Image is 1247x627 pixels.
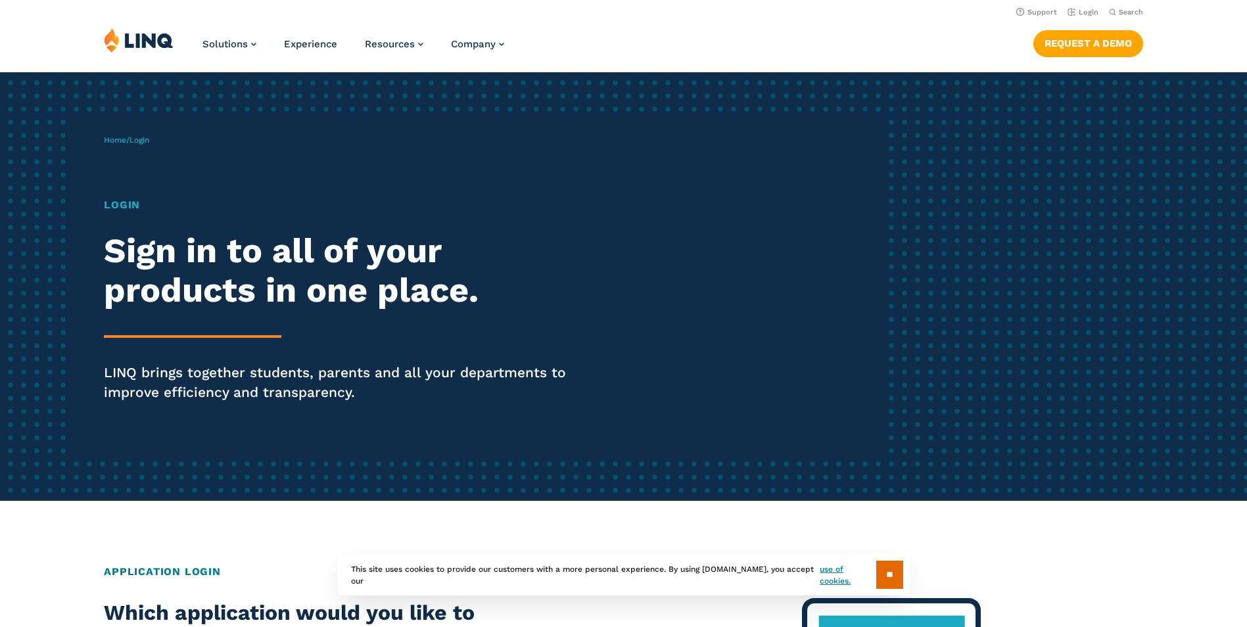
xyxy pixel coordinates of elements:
span: Company [451,38,496,50]
a: Home [104,135,126,145]
a: Request a Demo [1033,30,1143,57]
a: Company [451,38,504,50]
a: Experience [284,38,337,50]
button: Open Search Bar [1109,7,1143,17]
span: / [104,135,149,145]
h2: Sign in to all of your products in one place. [104,231,584,310]
p: LINQ brings together students, parents and all your departments to improve efficiency and transpa... [104,363,584,402]
nav: Primary Navigation [202,28,504,71]
a: Resources [365,38,423,50]
nav: Button Navigation [1033,28,1143,57]
h2: Application Login [104,564,1143,580]
div: This site uses cookies to provide our customers with a more personal experience. By using [DOMAIN... [338,554,910,595]
a: use of cookies. [820,563,876,587]
span: Search [1119,8,1143,16]
a: Login [1068,8,1098,16]
a: Support [1016,8,1057,16]
h1: Login [104,197,584,213]
span: Resources [365,38,415,50]
img: LINQ | K‑12 Software [104,28,174,53]
span: Login [129,135,149,145]
a: Solutions [202,38,256,50]
span: Solutions [202,38,248,50]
